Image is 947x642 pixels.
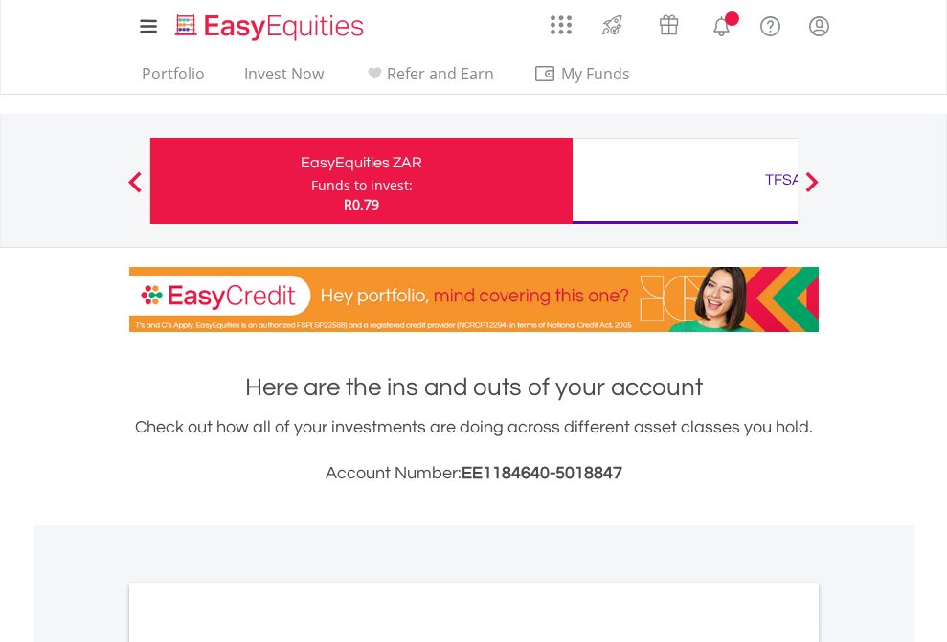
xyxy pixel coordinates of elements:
a: Invest Now [237,64,331,94]
a: Notifications [697,5,746,43]
div: Check out how all of your investments are doing across different asset classes you hold. [129,414,819,487]
img: grid-menu-icon.svg [551,14,572,35]
img: EasyCredit Promotion Banner [129,267,819,332]
span: R0.79 [344,195,379,213]
div: Funds to invest: [311,176,413,195]
a: Portfolio [134,64,213,94]
h1: Here are the ins and outs of your account [129,370,819,405]
span: EE1184640-5018847 [462,464,622,482]
h3: Account Number: [129,460,819,487]
img: thrive-v2.svg [597,10,628,40]
img: vouchers-v2.svg [653,10,685,40]
button: Next [793,181,831,200]
span: Refer and Earn [387,63,494,84]
a: Vouchers [641,5,697,40]
div: EasyEquities ZAR [162,149,561,176]
a: AppsGrid [538,5,584,35]
a: Home page [168,5,372,43]
img: EasyEquities_Logo.png [171,11,372,43]
span: My Funds [533,61,659,86]
a: Refer and Earn [355,64,502,94]
a: My Profile [795,5,844,47]
button: Previous [116,181,154,200]
a: FAQ's and Support [746,5,795,43]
